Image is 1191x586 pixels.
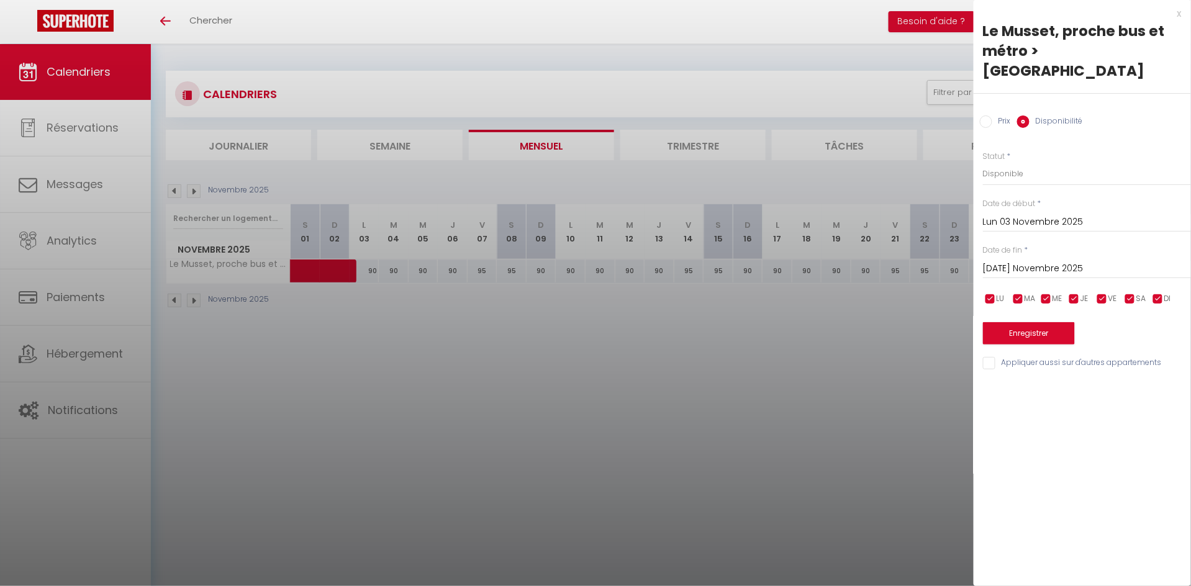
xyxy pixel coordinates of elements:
label: Prix [992,115,1011,129]
div: x [974,6,1182,21]
div: Le Musset, proche bus et métro > [GEOGRAPHIC_DATA] [983,21,1182,81]
span: MA [1025,293,1036,305]
button: Ouvrir le widget de chat LiveChat [10,5,47,42]
span: JE [1080,293,1089,305]
span: ME [1053,293,1062,305]
label: Date de fin [983,245,1023,256]
label: Date de début [983,198,1036,210]
span: SA [1136,293,1146,305]
span: LU [997,293,1005,305]
span: DI [1164,293,1171,305]
label: Disponibilité [1030,115,1083,129]
button: Enregistrer [983,322,1075,345]
label: Statut [983,151,1005,163]
span: VE [1108,293,1117,305]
